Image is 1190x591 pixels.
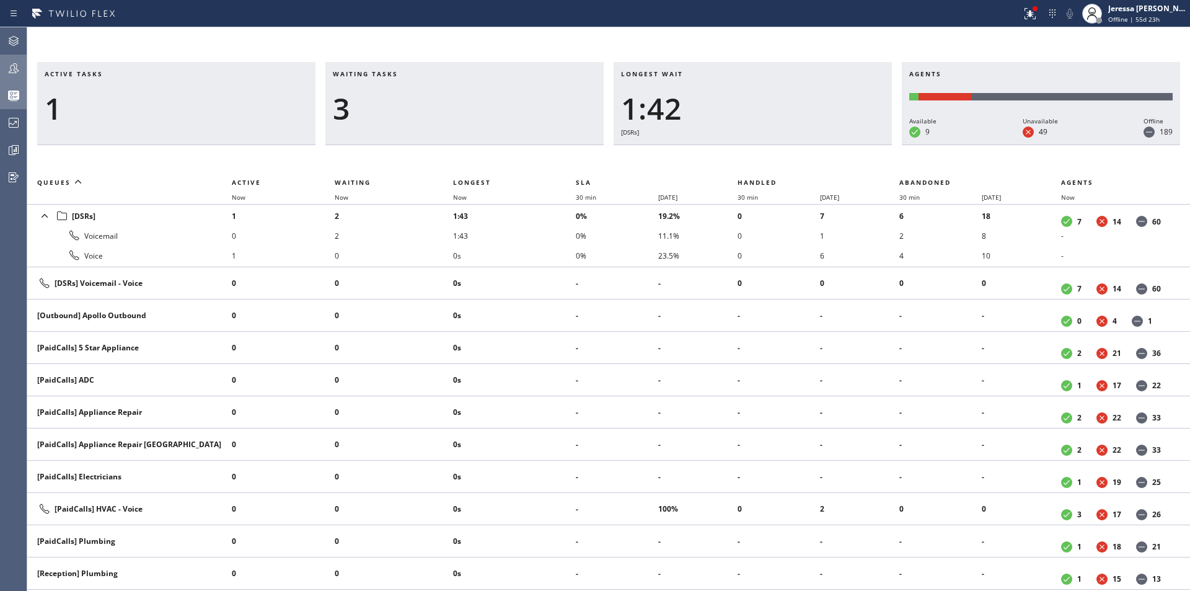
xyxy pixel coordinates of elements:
div: Unavailable [1023,115,1058,127]
li: 0s [453,499,576,519]
dt: Available [1061,412,1072,424]
li: - [820,402,899,422]
li: 0 [232,435,335,455]
dt: Available [909,127,920,138]
li: 10 [982,246,1061,265]
li: - [738,370,820,390]
dd: 22 [1113,445,1121,455]
div: [PaidCalls] HVAC - Voice [37,502,222,517]
li: - [820,467,899,487]
dd: 1 [1148,316,1152,326]
li: - [738,402,820,422]
dd: 21 [1113,348,1121,358]
li: 0 [232,564,335,584]
li: 0s [453,435,576,455]
div: [PaidCalls] ADC [37,375,222,385]
div: [DSRs] Voicemail - Voice [37,276,222,291]
li: 19.2% [658,206,738,226]
li: - [982,370,1061,390]
li: - [820,435,899,455]
dd: 9 [925,127,930,137]
li: - [738,467,820,487]
dt: Available [1061,348,1072,359]
dt: Unavailable [1096,574,1108,585]
li: - [982,564,1061,584]
div: [PaidCalls] Appliance Repair [GEOGRAPHIC_DATA] [37,439,222,450]
dd: 15 [1113,574,1121,584]
li: 0 [232,370,335,390]
dd: 189 [1160,127,1173,137]
li: - [1061,226,1175,246]
li: 0s [453,273,576,293]
dt: Unavailable [1096,348,1108,359]
dd: 19 [1113,477,1121,487]
li: - [658,435,738,455]
dt: Unavailable [1096,445,1108,456]
li: - [576,338,658,358]
li: 7 [820,206,899,226]
li: 2 [820,499,899,519]
div: Offline: 189 [971,93,1173,100]
li: 0 [738,246,820,265]
li: 0 [738,499,820,519]
li: 0s [453,246,576,265]
li: 11.1% [658,226,738,246]
dd: 49 [1039,127,1047,137]
dt: Available [1061,574,1072,585]
li: 0 [335,246,453,265]
li: 2 [899,226,982,246]
li: - [658,564,738,584]
li: - [576,370,658,390]
li: 0 [738,206,820,226]
span: Now [453,193,467,202]
dt: Available [1061,445,1072,456]
li: 1:43 [453,226,576,246]
li: 0 [232,402,335,422]
li: - [899,402,982,422]
li: - [576,402,658,422]
li: 0s [453,370,576,390]
dt: Available [1061,216,1072,227]
dd: 22 [1152,380,1161,391]
div: 3 [333,91,596,127]
li: 18 [982,206,1061,226]
span: Longest [453,178,491,187]
span: 30 min [576,193,596,202]
div: [PaidCalls] Plumbing [37,536,222,546]
li: - [899,435,982,455]
dd: 2 [1077,348,1082,358]
li: 0 [738,226,820,246]
li: 1 [820,226,899,246]
dd: 2 [1077,412,1082,423]
dd: 14 [1113,283,1121,294]
li: - [576,306,658,326]
li: 0s [453,402,576,422]
div: [PaidCalls] 5 Star Appliance [37,342,222,353]
button: Mute [1061,5,1078,22]
dd: 17 [1113,380,1121,391]
dd: 25 [1152,477,1161,487]
li: - [899,531,982,551]
dt: Offline [1136,509,1147,520]
li: - [899,370,982,390]
li: - [658,338,738,358]
li: 0 [335,564,453,584]
dd: 60 [1152,216,1161,227]
dd: 3 [1077,509,1082,520]
dd: 13 [1152,574,1161,584]
span: Now [1061,193,1075,202]
li: 100% [658,499,738,519]
li: 1 [232,246,335,265]
li: 0s [453,531,576,551]
li: 0 [232,499,335,519]
li: 0s [453,564,576,584]
dd: 21 [1152,541,1161,552]
span: Active tasks [45,69,103,78]
li: 0 [232,467,335,487]
li: 0s [453,306,576,326]
span: Active [232,178,261,187]
div: Available [909,115,937,127]
dd: 60 [1152,283,1161,294]
li: 0 [335,435,453,455]
li: 0s [453,338,576,358]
